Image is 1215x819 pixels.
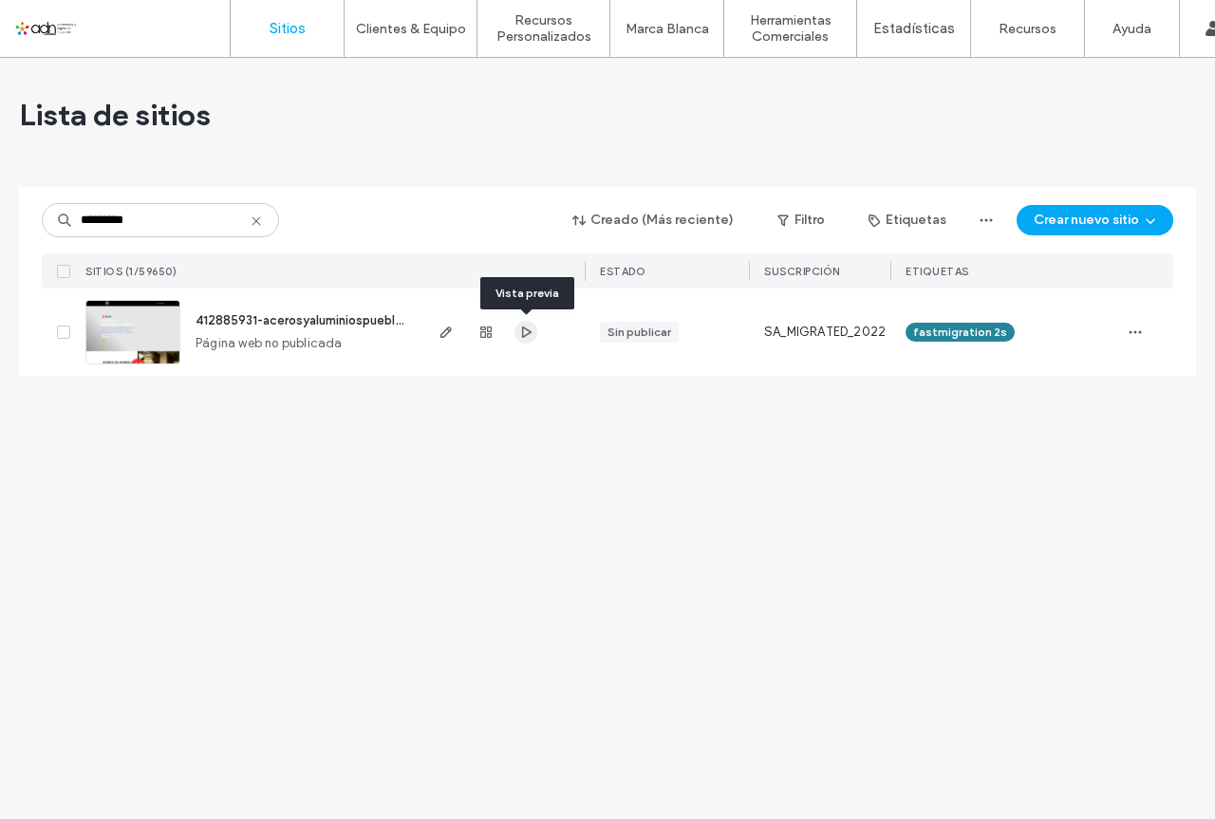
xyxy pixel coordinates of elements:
span: SITIOS (1/59650) [85,265,177,278]
label: Ayuda [1112,21,1151,37]
span: Suscripción [764,265,840,278]
span: Lista de sitios [19,96,211,134]
label: Herramientas Comerciales [724,12,856,45]
a: 412885931-acerosyaluminiospuebladevadnse [196,313,458,327]
button: Etiquetas [851,205,963,235]
label: Recursos [999,21,1056,37]
label: Marca Blanca [626,21,709,37]
span: fastmigration 2s [913,324,1007,341]
span: SA_MIGRATED_2022 [764,323,886,342]
span: ESTADO [600,265,645,278]
div: Sin publicar [607,324,671,341]
label: Sitios [270,20,306,37]
button: Crear nuevo sitio [1017,205,1173,235]
label: Recursos Personalizados [477,12,609,45]
button: Filtro [758,205,844,235]
label: Clientes & Equipo [356,21,466,37]
button: Creado (Más reciente) [556,205,751,235]
span: Ayuda [41,13,93,30]
label: Estadísticas [873,20,955,37]
span: ETIQUETAS [906,265,969,278]
span: Página web no publicada [196,334,343,353]
div: Vista previa [480,277,574,309]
